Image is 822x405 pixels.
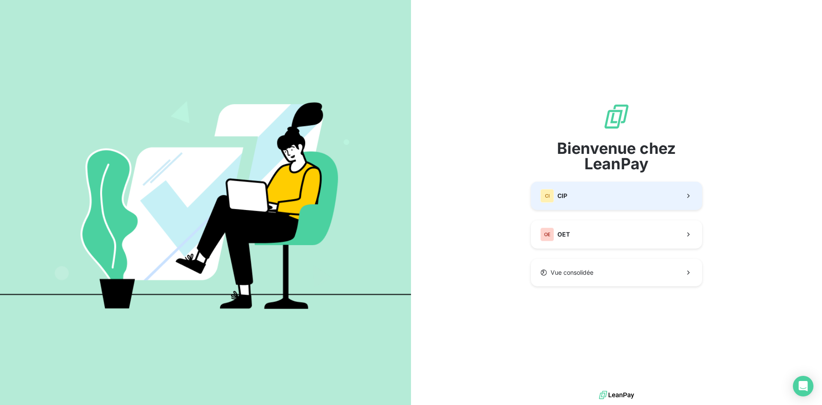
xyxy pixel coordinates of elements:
img: logo [599,389,634,402]
button: CICIP [531,182,702,210]
button: OEOET [531,220,702,249]
span: CIP [557,192,567,200]
div: CI [540,189,554,203]
span: Vue consolidée [551,268,593,277]
span: OET [557,230,570,239]
div: OE [540,228,554,241]
img: logo sigle [603,103,630,130]
div: Open Intercom Messenger [793,376,813,396]
button: Vue consolidée [531,259,702,286]
span: Bienvenue chez LeanPay [531,141,702,171]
